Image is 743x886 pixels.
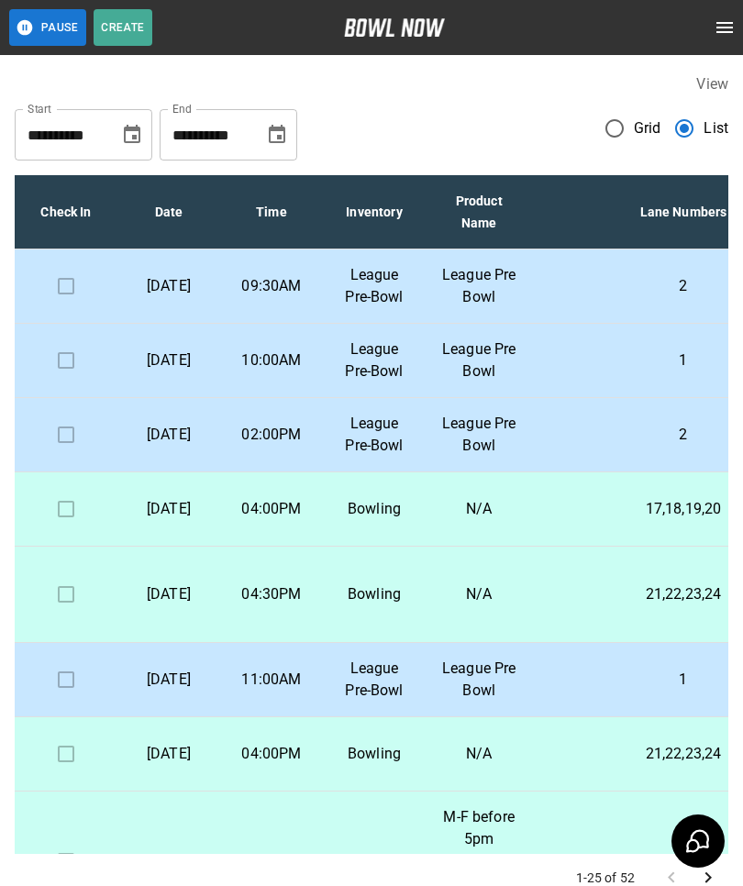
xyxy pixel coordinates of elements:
button: Create [94,9,152,46]
p: League Pre Bowl [440,264,517,308]
p: League Pre-Bowl [338,413,411,457]
p: [DATE] [132,349,205,371]
button: open drawer [706,9,743,46]
p: 02:00PM [235,424,308,446]
p: N/A [440,743,517,765]
p: League Pre-Bowl [338,264,411,308]
p: Bowling [338,743,411,765]
p: 04:00PM [235,498,308,520]
span: List [704,117,728,139]
p: [DATE] [132,583,205,605]
p: [DATE] [132,743,205,765]
button: Pause [9,9,86,46]
p: Bowling [338,850,411,872]
p: N/A [440,498,517,520]
img: logo [344,18,445,37]
p: 04:00PM [235,850,308,872]
p: League Pre Bowl [440,413,517,457]
p: [DATE] [132,850,205,872]
p: League Pre Bowl [440,658,517,702]
button: Choose date, selected date is Oct 30, 2025 [259,116,295,153]
p: League Pre-Bowl [338,338,411,382]
p: 11:00AM [235,669,308,691]
p: 10:00AM [235,349,308,371]
p: [DATE] [132,424,205,446]
th: Date [117,175,220,249]
p: N/A [440,583,517,605]
th: Product Name [426,175,532,249]
p: 04:00PM [235,743,308,765]
p: League Pre Bowl [440,338,517,382]
button: Choose date, selected date is Oct 1, 2025 [114,116,150,153]
th: Time [220,175,323,249]
p: 04:30PM [235,583,308,605]
p: [DATE] [132,498,205,520]
th: Check In [15,175,117,249]
th: Inventory [323,175,426,249]
span: Grid [634,117,661,139]
p: [DATE] [132,275,205,297]
label: View [696,75,728,93]
p: [DATE] [132,669,205,691]
p: Bowling [338,583,411,605]
p: 09:30AM [235,275,308,297]
p: Bowling [338,498,411,520]
p: League Pre-Bowl [338,658,411,702]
